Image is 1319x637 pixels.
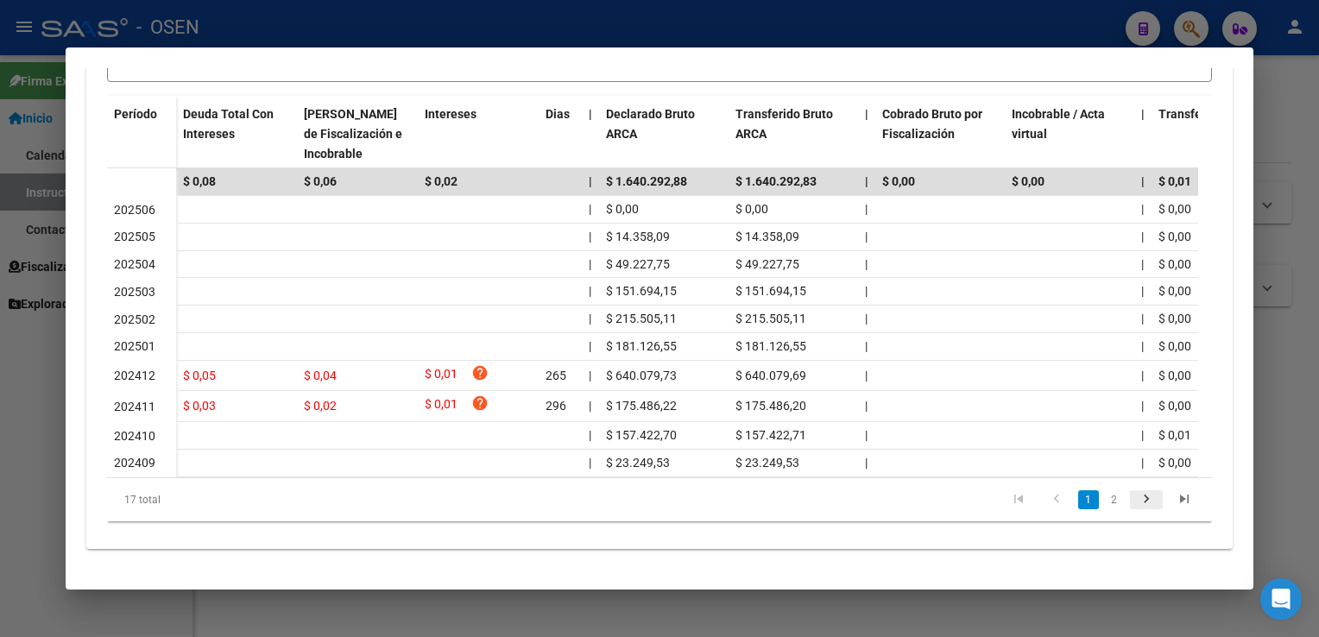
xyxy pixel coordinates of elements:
span: $ 0,01 [1158,174,1191,188]
span: Cobrado Bruto por Fiscalización [882,107,982,141]
span: $ 0,00 [1158,339,1191,353]
span: $ 0,02 [425,174,458,188]
span: | [589,399,591,413]
span: | [1141,428,1144,442]
span: Período [114,107,157,121]
span: $ 151.694,15 [735,284,806,298]
span: $ 151.694,15 [606,284,677,298]
span: $ 0,08 [183,174,216,188]
datatable-header-cell: | [582,96,599,172]
datatable-header-cell: Deuda Bruta Neto de Fiscalización e Incobrable [297,96,418,172]
span: | [865,456,868,470]
span: | [589,456,591,470]
span: Declarado Bruto ARCA [606,107,695,141]
span: $ 0,00 [1158,284,1191,298]
a: go to first page [1002,490,1035,509]
span: | [1141,399,1144,413]
span: | [1141,230,1144,243]
li: page 1 [1076,485,1101,514]
span: | [589,202,591,216]
span: 202505 [114,230,155,243]
span: $ 0,04 [304,369,337,382]
span: 202506 [114,203,155,217]
datatable-header-cell: Intereses [418,96,539,172]
span: $ 0,00 [1158,399,1191,413]
span: $ 0,00 [606,202,639,216]
span: $ 0,01 [425,364,458,388]
span: | [1141,107,1145,121]
span: | [865,257,868,271]
span: | [865,230,868,243]
span: Transferido De Más [1158,107,1266,121]
span: $ 49.227,75 [606,257,670,271]
span: | [589,284,591,298]
span: $ 0,00 [735,202,768,216]
span: | [1141,369,1144,382]
span: $ 0,00 [1158,369,1191,382]
span: | [589,428,591,442]
span: $ 0,00 [1158,456,1191,470]
span: $ 23.249,53 [606,456,670,470]
span: Incobrable / Acta virtual [1012,107,1105,141]
span: $ 181.126,55 [606,339,677,353]
span: $ 0,00 [1158,230,1191,243]
span: $ 640.079,73 [606,369,677,382]
a: 1 [1078,490,1099,509]
span: Dias [546,107,570,121]
a: go to previous page [1040,490,1073,509]
span: $ 0,06 [304,174,337,188]
span: $ 215.505,11 [735,312,806,325]
span: | [865,107,868,121]
span: | [1141,456,1144,470]
span: [PERSON_NAME] de Fiscalización e Incobrable [304,107,402,161]
i: help [471,364,489,382]
li: page 2 [1101,485,1127,514]
span: | [589,230,591,243]
span: 202411 [114,400,155,413]
span: | [1141,257,1144,271]
span: 202502 [114,312,155,326]
datatable-header-cell: Período [107,96,176,168]
span: $ 0,00 [1158,312,1191,325]
span: | [1141,339,1144,353]
div: 17 total [107,478,325,521]
span: | [1141,202,1144,216]
a: go to next page [1130,490,1163,509]
span: $ 175.486,20 [735,399,806,413]
span: $ 215.505,11 [606,312,677,325]
div: Open Intercom Messenger [1260,578,1302,620]
span: $ 157.422,70 [606,428,677,442]
span: $ 0,05 [183,369,216,382]
span: | [865,284,868,298]
datatable-header-cell: Deuda Total Con Intereses [176,96,297,172]
span: Transferido Bruto ARCA [735,107,833,141]
span: $ 0,03 [183,399,216,413]
span: $ 157.422,71 [735,428,806,442]
span: | [589,339,591,353]
datatable-header-cell: | [858,96,875,172]
a: 2 [1104,490,1125,509]
i: help [471,394,489,412]
span: Deuda Total Con Intereses [183,107,274,141]
span: 202410 [114,429,155,443]
span: $ 1.640.292,83 [735,174,817,188]
span: | [865,399,868,413]
datatable-header-cell: Transferido De Más [1152,96,1281,172]
span: 202503 [114,285,155,299]
span: $ 0,01 [1158,428,1191,442]
span: $ 0,00 [1158,257,1191,271]
datatable-header-cell: Cobrado Bruto por Fiscalización [875,96,1005,172]
span: $ 0,00 [1158,202,1191,216]
span: $ 0,02 [304,399,337,413]
span: 202504 [114,257,155,271]
span: | [589,312,591,325]
span: $ 0,01 [425,394,458,418]
span: 202412 [114,369,155,382]
span: $ 23.249,53 [735,456,799,470]
span: 265 [546,369,566,382]
span: | [589,107,592,121]
span: $ 14.358,09 [606,230,670,243]
span: | [865,202,868,216]
span: Intereses [425,107,476,121]
span: $ 181.126,55 [735,339,806,353]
